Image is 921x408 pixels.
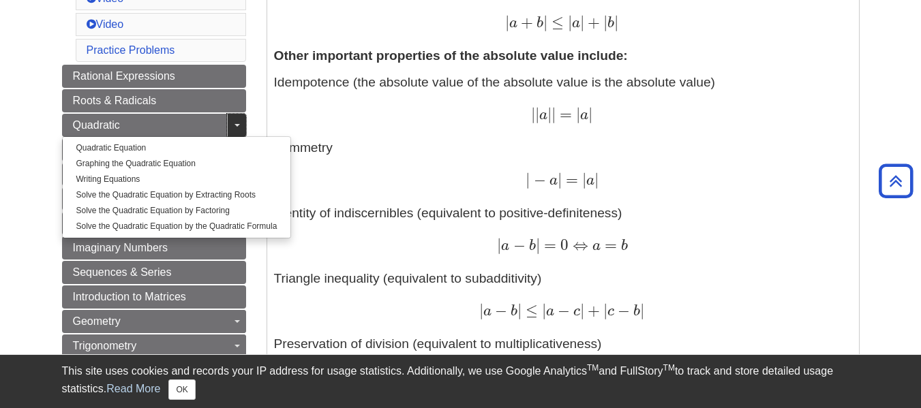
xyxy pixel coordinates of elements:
[63,187,291,203] a: Solve the Quadratic Equation by Extracting Roots
[587,363,599,373] sup: TM
[576,105,580,123] span: |
[63,156,291,172] a: Graphing the Quadratic Equation
[73,242,168,253] span: Imaginary Numbers
[547,105,552,123] span: |
[580,108,588,123] span: a
[558,170,562,189] span: |
[530,170,545,189] span: −
[62,261,246,284] a: Sequences & Series
[62,236,246,260] a: Imaginary Numbers
[542,301,546,319] span: |
[554,301,570,319] span: −
[168,379,195,400] button: Close
[580,301,584,319] span: |
[62,363,860,400] div: This site uses cookies and records your IP address for usage statistics. Additionally, we use Goo...
[614,301,630,319] span: −
[546,304,554,319] span: a
[73,291,186,302] span: Introduction to Matrices
[540,236,556,254] span: =
[509,16,517,31] span: a
[607,16,614,31] span: b
[546,173,558,188] span: a
[62,334,246,358] a: Trigonometry
[607,304,614,319] span: c
[547,13,564,31] span: ≤
[63,140,291,156] a: Quadratic Equation
[572,16,580,31] span: a
[586,173,594,188] span: a
[630,304,640,319] span: b
[87,18,124,30] a: Video
[492,301,507,319] span: −
[509,236,525,254] span: −
[588,238,601,253] span: a
[533,16,543,31] span: b
[505,13,509,31] span: |
[556,236,569,254] span: 0
[526,238,536,253] span: b
[584,301,600,319] span: +
[73,119,120,131] span: Quadratic
[594,170,599,189] span: |
[62,114,246,137] a: Quadratic
[582,170,586,189] span: |
[603,13,607,31] span: |
[517,301,522,319] span: |
[62,65,246,88] a: Rational Expressions
[62,89,246,112] a: Roots & Radicals
[87,44,175,56] a: Practice Problems
[569,236,588,254] span: ⇔
[603,301,607,319] span: |
[507,304,517,319] span: b
[526,170,530,189] span: |
[517,13,533,31] span: +
[274,48,628,63] strong: Other important properties of the absolute value include:
[73,70,175,82] span: Rational Expressions
[62,285,246,309] a: Introduction to Matrices
[601,236,617,254] span: =
[483,304,492,319] span: a
[106,383,160,394] a: Read More
[617,238,628,253] span: b
[640,301,644,319] span: |
[874,172,918,190] a: Back to Top
[501,238,509,253] span: a
[73,95,157,106] span: Roots & Radicals
[614,13,618,31] span: |
[552,105,556,123] span: |
[522,301,538,319] span: ≤
[543,13,547,31] span: |
[584,13,600,31] span: +
[588,105,592,123] span: |
[63,172,291,187] a: Writing Equations
[580,13,584,31] span: |
[556,105,572,123] span: =
[62,310,246,333] a: Geometry
[568,13,572,31] span: |
[73,266,172,278] span: Sequences & Series
[539,108,547,123] span: a
[63,203,291,219] a: Solve the Quadratic Equation by Factoring
[531,105,535,123] span: |
[535,105,539,123] span: |
[562,170,578,189] span: =
[73,340,137,351] span: Trigonometry
[497,236,501,254] span: |
[479,301,483,319] span: |
[536,236,540,254] span: |
[63,219,291,234] a: Solve the Quadratic Equation by the Quadratic Formula
[570,304,580,319] span: c
[73,315,121,327] span: Geometry
[663,363,675,373] sup: TM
